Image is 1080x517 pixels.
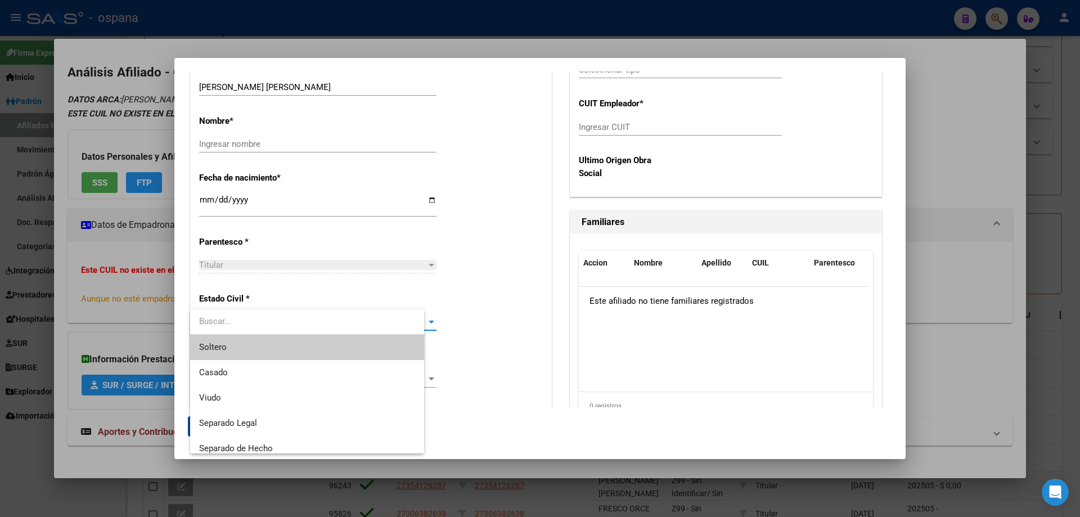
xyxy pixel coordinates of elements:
[199,443,273,453] span: Separado de Hecho
[199,367,228,377] span: Casado
[190,309,424,334] input: dropdown search
[199,393,221,403] span: Viudo
[199,418,257,428] span: Separado Legal
[199,342,227,352] span: Soltero
[1042,479,1069,506] div: Open Intercom Messenger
